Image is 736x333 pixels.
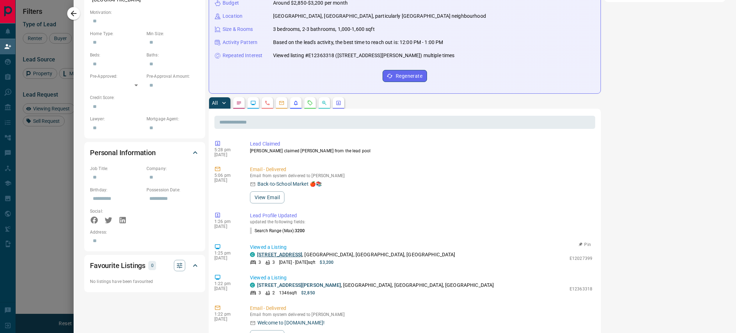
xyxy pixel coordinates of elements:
[273,52,454,59] p: Viewed listing #E12363318 ([STREET_ADDRESS][PERSON_NAME]) multiple times
[90,165,143,172] p: Job Title:
[90,116,143,122] p: Lawyer:
[258,290,261,296] p: 3
[146,31,199,37] p: Min Size:
[90,31,143,37] p: Home Type:
[257,319,325,327] p: Welcome to [DOMAIN_NAME]!
[250,191,284,203] button: View Email
[273,39,443,46] p: Based on the lead's activity, the best time to reach out is: 12:00 PM - 1:00 PM
[257,282,341,288] a: [STREET_ADDRESS][PERSON_NAME]
[265,100,270,106] svg: Calls
[250,312,592,317] p: Email from system delivered to [PERSON_NAME]
[90,257,199,274] div: Favourite Listings0
[307,100,313,106] svg: Requests
[223,12,242,20] p: Location
[257,282,494,289] p: , [GEOGRAPHIC_DATA], [GEOGRAPHIC_DATA], [GEOGRAPHIC_DATA]
[214,286,239,291] p: [DATE]
[146,165,199,172] p: Company:
[293,100,299,106] svg: Listing Alerts
[258,259,261,266] p: 3
[250,274,592,282] p: Viewed a Listing
[257,252,302,257] a: [STREET_ADDRESS]
[146,116,199,122] p: Mortgage Agent:
[214,178,239,183] p: [DATE]
[257,251,455,258] p: , [GEOGRAPHIC_DATA], [GEOGRAPHIC_DATA], [GEOGRAPHIC_DATA]
[236,100,242,106] svg: Notes
[90,52,143,58] p: Beds:
[250,244,592,251] p: Viewed a Listing
[250,140,592,148] p: Lead Claimed
[250,148,592,154] p: [PERSON_NAME] claimed [PERSON_NAME] from the lead pool
[214,224,239,229] p: [DATE]
[223,26,253,33] p: Size & Rooms
[90,73,143,80] p: Pre-Approved:
[336,100,341,106] svg: Agent Actions
[214,251,239,256] p: 1:25 pm
[250,100,256,106] svg: Lead Browsing Activity
[214,147,239,152] p: 5:28 pm
[295,228,305,233] span: 3200
[150,262,154,269] p: 0
[575,241,595,248] button: Pin
[320,259,334,266] p: $3,200
[272,290,275,296] p: 2
[250,212,592,219] p: Lead Profile Updated
[570,286,592,292] p: E12363318
[273,26,375,33] p: 3 bedrooms, 2-3 bathrooms, 1,000-1,600 sqft
[250,228,305,234] p: Search Range (Max) :
[214,256,239,261] p: [DATE]
[250,219,592,224] p: updated the following fields:
[279,100,284,106] svg: Emails
[250,305,592,312] p: Email - Delivered
[214,312,239,317] p: 1:22 pm
[214,152,239,157] p: [DATE]
[90,187,143,193] p: Birthday:
[257,180,322,188] p: Back-to-School Market 🍎📚
[214,173,239,178] p: 5:06 pm
[250,166,592,173] p: Email - Delivered
[90,260,145,271] h2: Favourite Listings
[250,173,592,178] p: Email from system delivered to [PERSON_NAME]
[223,39,257,46] p: Activity Pattern
[146,73,199,80] p: Pre-Approval Amount:
[90,229,199,235] p: Address:
[250,252,255,257] div: condos.ca
[90,94,199,101] p: Credit Score:
[90,147,156,158] h2: Personal Information
[214,281,239,286] p: 1:22 pm
[250,283,255,288] div: condos.ca
[321,100,327,106] svg: Opportunities
[273,12,486,20] p: [GEOGRAPHIC_DATA], [GEOGRAPHIC_DATA], particularly [GEOGRAPHIC_DATA] neighbourhood
[90,9,199,16] p: Motivation:
[570,255,592,262] p: E12027399
[90,208,143,214] p: Social:
[272,259,275,266] p: 3
[212,100,218,105] p: All
[214,317,239,322] p: [DATE]
[383,70,427,82] button: Regenerate
[146,52,199,58] p: Baths:
[146,187,199,193] p: Possession Date:
[223,52,262,59] p: Repeated Interest
[301,290,315,296] p: $2,850
[214,219,239,224] p: 1:26 pm
[90,144,199,161] div: Personal Information
[90,278,199,285] p: No listings have been favourited
[279,290,297,296] p: 1346 sqft
[279,259,315,266] p: [DATE] - [DATE] sqft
